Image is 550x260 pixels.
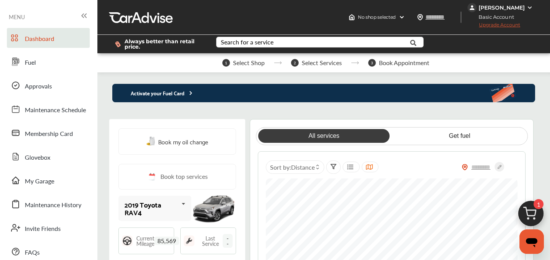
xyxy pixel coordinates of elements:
[25,248,40,258] span: FAQs
[146,137,156,146] img: oil-change.e5047c97.svg
[25,200,81,210] span: Maintenance History
[25,224,61,234] span: Invite Friends
[25,153,50,163] span: Glovebox
[468,13,520,21] span: Basic Account
[25,82,52,92] span: Approvals
[394,129,525,143] a: Get fuel
[7,147,90,167] a: Glovebox
[198,235,223,246] span: Last Service
[25,58,36,68] span: Fuel
[112,88,194,97] p: Activate your Fuel Card
[7,99,90,119] a: Maintenance Schedule
[519,229,544,254] iframe: Button to launch messaging window
[125,201,178,216] div: 2019 Toyota RAV4
[379,59,429,66] span: Book Appointment
[146,136,208,147] a: Book my oil change
[358,14,396,20] span: No shop selected
[349,14,355,20] img: header-home-logo.8d720a4f.svg
[513,197,549,234] img: cart_icon.3d0951e8.svg
[25,105,86,115] span: Maintenance Schedule
[222,59,230,67] span: 1
[7,218,90,238] a: Invite Friends
[7,170,90,190] a: My Garage
[534,199,544,209] span: 1
[118,164,236,190] a: Book top services
[7,28,90,48] a: Dashboard
[158,136,208,147] span: Book my oil change
[351,61,359,64] img: stepper-arrow.e24c07c6.svg
[368,59,376,67] span: 3
[184,235,194,246] img: maintenance_logo
[223,234,233,248] span: --
[136,235,154,246] span: Current Mileage
[25,129,73,139] span: Membership Card
[291,59,299,67] span: 2
[154,237,179,245] span: 85,569
[25,177,54,186] span: My Garage
[7,52,90,72] a: Fuel
[302,59,342,66] span: Select Services
[115,41,121,47] img: dollor_label_vector.a70140d1.svg
[9,14,25,20] span: MENU
[258,129,390,143] a: All services
[122,235,133,246] img: steering_logo
[461,11,461,23] img: header-divider.bc55588e.svg
[467,22,520,31] span: Upgrade Account
[7,75,90,95] a: Approvals
[147,172,157,182] img: cal_icon.0803b883.svg
[462,164,468,170] img: location_vector_orange.38f05af8.svg
[399,14,405,20] img: header-down-arrow.9dd2ce7d.svg
[527,5,533,11] img: WGsFRI8htEPBVLJbROoPRyZpYNWhNONpIPPETTm6eUC0GeLEiAAAAAElFTkSuQmCC
[417,14,423,20] img: location_vector.a44bc228.svg
[125,39,204,49] span: Always better than retail price.
[7,123,90,143] a: Membership Card
[221,39,273,45] div: Search for a service
[479,4,525,11] div: [PERSON_NAME]
[160,172,208,182] span: Book top services
[191,191,236,225] img: mobile_13369_st0640_046.jpg
[489,84,535,102] img: activate-banner.5eeab9f0af3a0311e5fa.png
[291,163,315,172] span: Distance
[467,3,477,12] img: jVpblrzwTbfkPYzPPzSLxeg0AAAAASUVORK5CYII=
[274,61,282,64] img: stepper-arrow.e24c07c6.svg
[233,59,265,66] span: Select Shop
[270,163,315,172] span: Sort by :
[25,34,54,44] span: Dashboard
[7,194,90,214] a: Maintenance History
